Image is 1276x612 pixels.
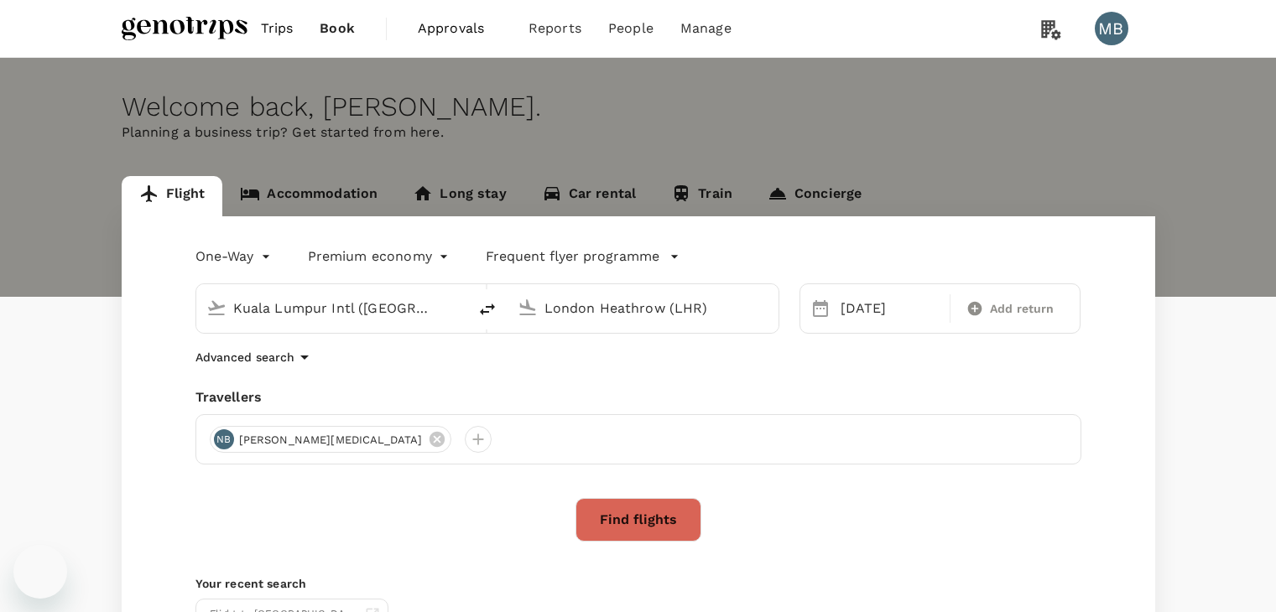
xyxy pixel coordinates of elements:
input: Going to [544,295,743,321]
input: Depart from [233,295,432,321]
div: Travellers [195,387,1081,407]
img: Genotrips - ALL [122,10,247,47]
span: Reports [529,18,581,39]
div: Premium economy [308,243,452,270]
span: People [608,18,654,39]
button: Open [456,306,459,309]
a: Long stay [395,176,523,216]
div: Welcome back , [PERSON_NAME] . [122,91,1155,122]
span: Book [320,18,355,39]
p: Advanced search [195,349,294,366]
button: Open [767,306,770,309]
p: Your recent search [195,575,1081,592]
p: Planning a business trip? Get started from here. [122,122,1155,143]
div: [DATE] [834,292,946,325]
div: One-Way [195,243,274,270]
span: Manage [680,18,732,39]
span: [PERSON_NAME][MEDICAL_DATA] [229,432,433,449]
button: Find flights [576,498,701,542]
button: delete [467,289,508,329]
div: NB[PERSON_NAME][MEDICAL_DATA] [210,426,451,453]
div: MB [1095,12,1128,45]
p: Frequent flyer programme [486,246,659,267]
span: Trips [261,18,294,39]
span: Approvals [418,18,502,39]
a: Concierge [750,176,879,216]
a: Train [654,176,750,216]
button: Advanced search [195,347,315,367]
a: Flight [122,176,223,216]
span: Add return [990,300,1055,318]
div: NB [214,429,234,449]
a: Car rental [524,176,654,216]
button: Frequent flyer programme [486,246,680,267]
iframe: Button to launch messaging window [13,545,67,599]
a: Accommodation [222,176,395,216]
